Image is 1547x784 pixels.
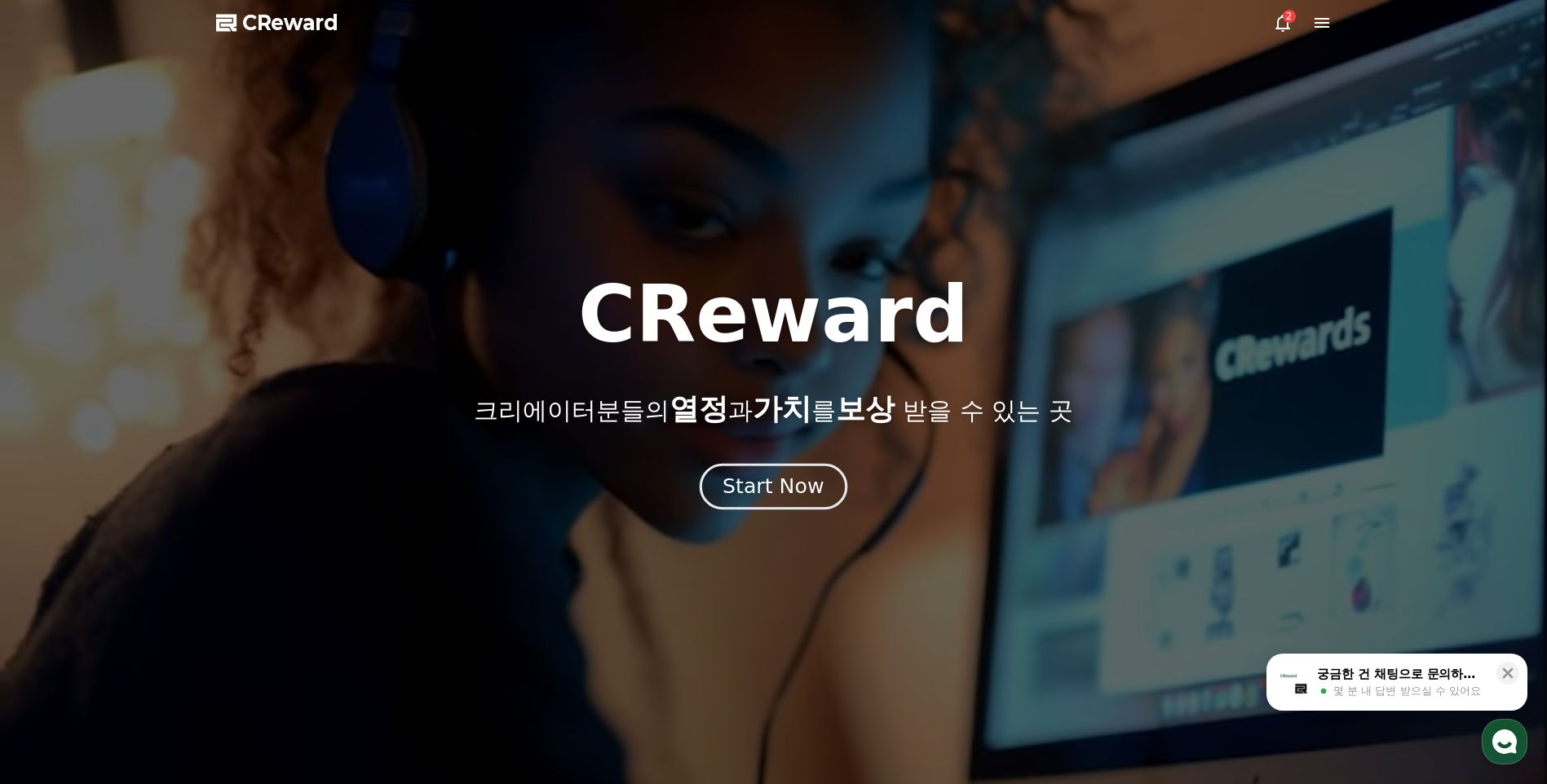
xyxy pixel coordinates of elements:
[700,464,847,510] button: Start Now
[723,473,824,500] div: Start Now
[836,392,895,425] span: 보상
[216,10,338,36] a: CReward
[108,517,210,557] a: 대화
[5,517,108,557] a: 홈
[1283,10,1296,23] div: 2
[578,275,969,354] h1: CReward
[753,392,811,425] span: 가치
[1273,13,1293,33] a: 2
[210,517,313,557] a: 설정
[252,541,272,554] span: 설정
[703,481,844,496] a: Start Now
[242,10,338,36] span: CReward
[51,541,61,554] span: 홈
[670,392,728,425] span: 열정
[474,393,1072,425] p: 크리에이터분들의 과 를 받을 수 있는 곳
[149,542,169,555] span: 대화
